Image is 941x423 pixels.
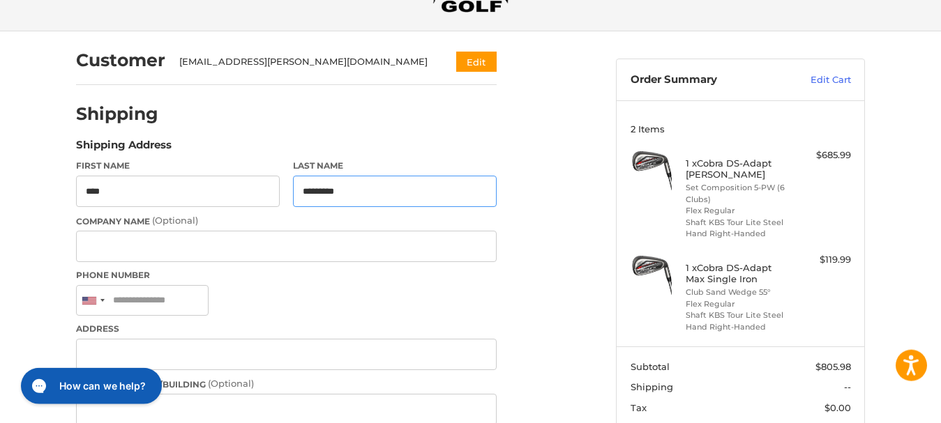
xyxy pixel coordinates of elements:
div: $685.99 [796,148,851,162]
label: Company Name [76,214,497,228]
li: Hand Right-Handed [686,321,792,333]
h4: 1 x Cobra DS-Adapt [PERSON_NAME] [686,157,792,180]
li: Club Sand Wedge 55° [686,286,792,298]
iframe: Gorgias live chat messenger [14,363,167,409]
a: Edit Cart [781,73,851,87]
iframe: Google Customer Reviews [826,385,941,423]
label: Phone Number [76,269,497,282]
h3: Order Summary [631,73,781,87]
label: First Name [76,160,280,172]
div: [EMAIL_ADDRESS][PERSON_NAME][DOMAIN_NAME] [179,55,430,69]
li: Shaft KBS Tour Lite Steel [686,309,792,321]
div: $119.99 [796,253,851,267]
li: Shaft KBS Tour Lite Steel [686,217,792,229]
span: Shipping [631,381,673,392]
h3: 2 Items [631,123,851,134]
span: Tax [631,402,647,413]
legend: Shipping Address [76,137,172,160]
li: Hand Right-Handed [686,228,792,240]
div: United States: +1 [77,286,109,316]
label: Address [76,323,497,335]
h4: 1 x Cobra DS-Adapt Max Single Iron [686,262,792,285]
h2: Customer [76,49,165,71]
span: $805.98 [815,361,851,372]
li: Flex Regular [686,205,792,217]
span: -- [844,381,851,392]
button: Edit [456,52,497,72]
li: Flex Regular [686,298,792,310]
span: $0.00 [825,402,851,413]
h2: Shipping [76,103,158,125]
small: (Optional) [152,215,198,226]
li: Set Composition 5-PW (6 Clubs) [686,182,792,205]
label: Apartment/Suite/Building [76,377,497,391]
span: Subtotal [631,361,670,372]
small: (Optional) [208,378,254,389]
label: Last Name [293,160,497,172]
